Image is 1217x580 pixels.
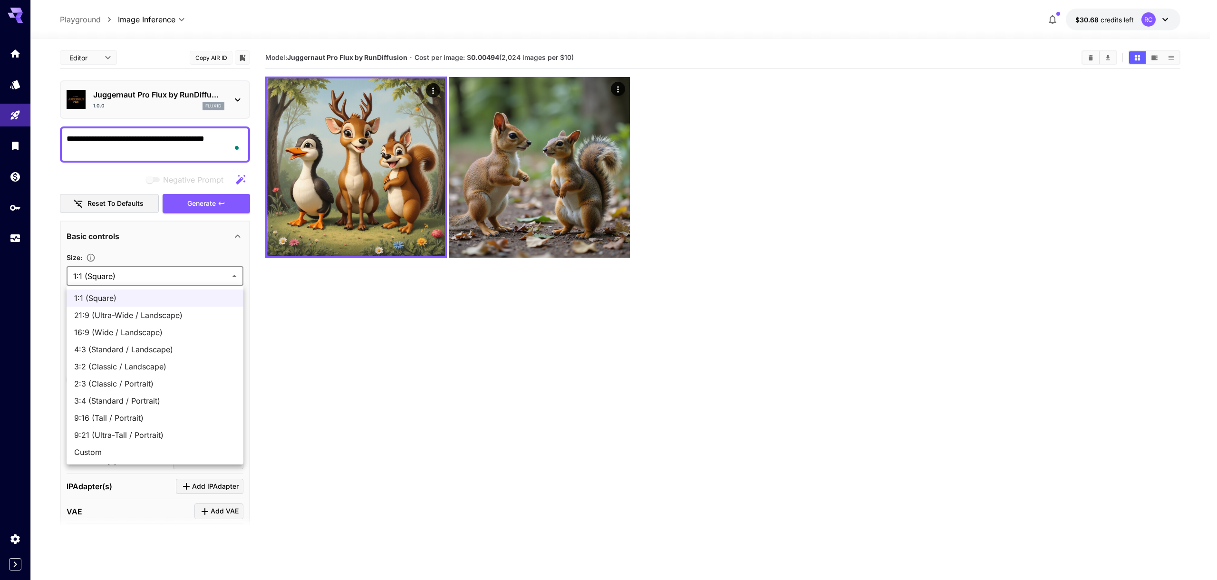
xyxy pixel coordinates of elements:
[74,327,236,338] span: 16:9 (Wide / Landscape)
[74,412,236,424] span: 9:16 (Tall / Portrait)
[74,446,236,458] span: Custom
[74,429,236,441] span: 9:21 (Ultra-Tall / Portrait)
[74,361,236,372] span: 3:2 (Classic / Landscape)
[74,378,236,389] span: 2:3 (Classic / Portrait)
[74,309,236,321] span: 21:9 (Ultra-Wide / Landscape)
[74,395,236,406] span: 3:4 (Standard / Portrait)
[74,292,236,304] span: 1:1 (Square)
[74,344,236,355] span: 4:3 (Standard / Landscape)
